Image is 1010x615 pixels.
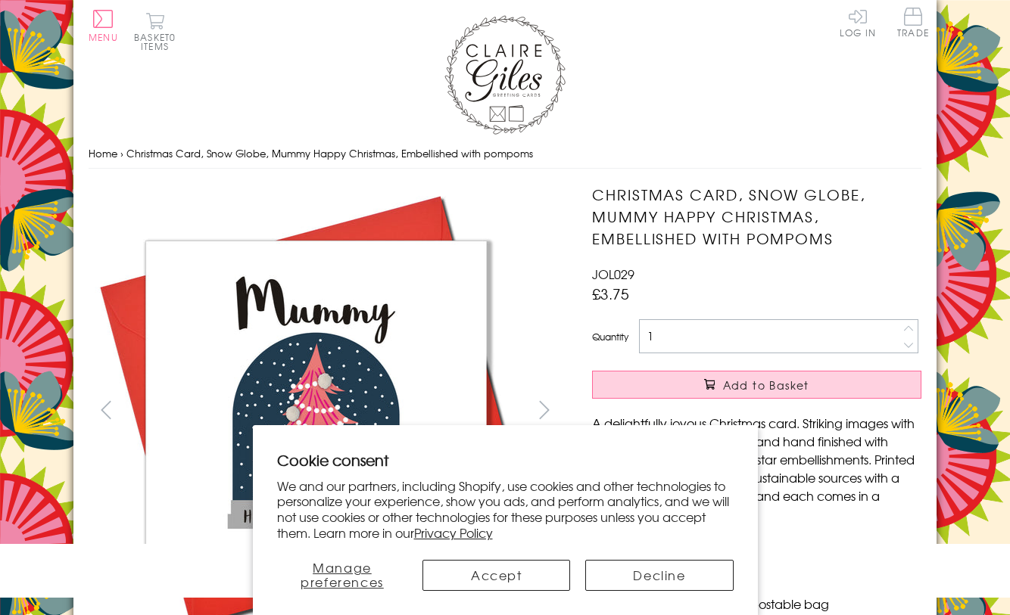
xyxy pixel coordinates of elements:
span: Menu [89,30,118,44]
p: A delightfully joyous Christmas card. Striking images with contemporary bold colours, and hand fi... [592,414,921,523]
span: 0 items [141,30,176,53]
button: Basket0 items [134,12,176,51]
label: Quantity [592,330,628,343]
a: Trade [897,8,929,40]
button: Add to Basket [592,371,921,399]
a: Log In [840,8,876,37]
span: £3.75 [592,283,629,304]
span: JOL029 [592,265,634,283]
h2: Cookie consent [277,449,734,471]
button: Decline [585,560,733,591]
button: Menu [89,10,118,42]
li: Dimensions: 150mm x 150mm [607,540,921,558]
button: prev [89,393,123,427]
img: Claire Giles Greetings Cards [444,15,566,135]
p: We and our partners, including Shopify, use cookies and other technologies to personalize your ex... [277,478,734,541]
span: Trade [897,8,929,37]
button: next [528,393,562,427]
a: Home [89,146,117,160]
li: Comes wrapped in Compostable bag [607,595,921,613]
a: Privacy Policy [414,523,493,542]
h1: Christmas Card, Snow Globe, Mummy Happy Christmas, Embellished with pompoms [592,184,921,249]
span: › [120,146,123,160]
nav: breadcrumbs [89,138,921,169]
span: Add to Basket [723,377,809,393]
span: Christmas Card, Snow Globe, Mummy Happy Christmas, Embellished with pompoms [126,146,533,160]
span: Manage preferences [301,558,384,591]
button: Manage preferences [277,560,408,591]
button: Accept [422,560,570,591]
